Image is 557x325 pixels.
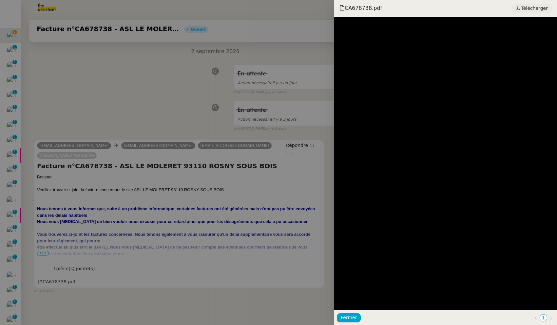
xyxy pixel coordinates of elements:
span: CA678738.pdf [339,5,382,12]
span: Télécharger [521,4,548,12]
a: 1 [540,315,547,321]
button: Page suivante [547,314,554,321]
span: Fermer [341,314,357,321]
button: Fermer [337,313,361,322]
a: Télécharger [511,4,552,13]
button: Page précédente [532,314,540,321]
